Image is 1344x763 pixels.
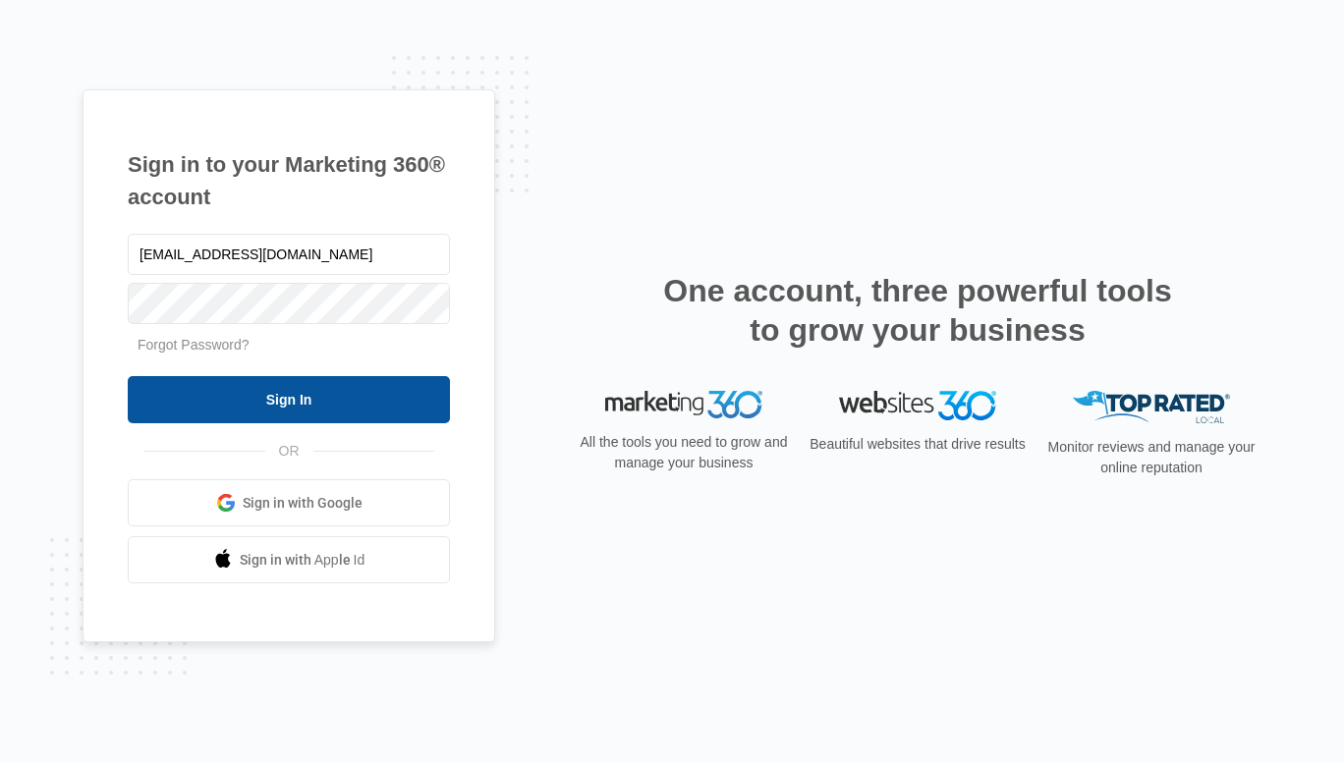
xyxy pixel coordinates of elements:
[128,479,450,526] a: Sign in with Google
[138,337,250,353] a: Forgot Password?
[240,550,365,571] span: Sign in with Apple Id
[657,271,1178,350] h2: One account, three powerful tools to grow your business
[128,536,450,583] a: Sign in with Apple Id
[808,434,1028,455] p: Beautiful websites that drive results
[265,441,313,462] span: OR
[1073,391,1230,423] img: Top Rated Local
[1041,437,1261,478] p: Monitor reviews and manage your online reputation
[839,391,996,419] img: Websites 360
[605,391,762,418] img: Marketing 360
[128,234,450,275] input: Email
[128,376,450,423] input: Sign In
[574,432,794,473] p: All the tools you need to grow and manage your business
[243,493,363,514] span: Sign in with Google
[128,148,450,213] h1: Sign in to your Marketing 360® account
